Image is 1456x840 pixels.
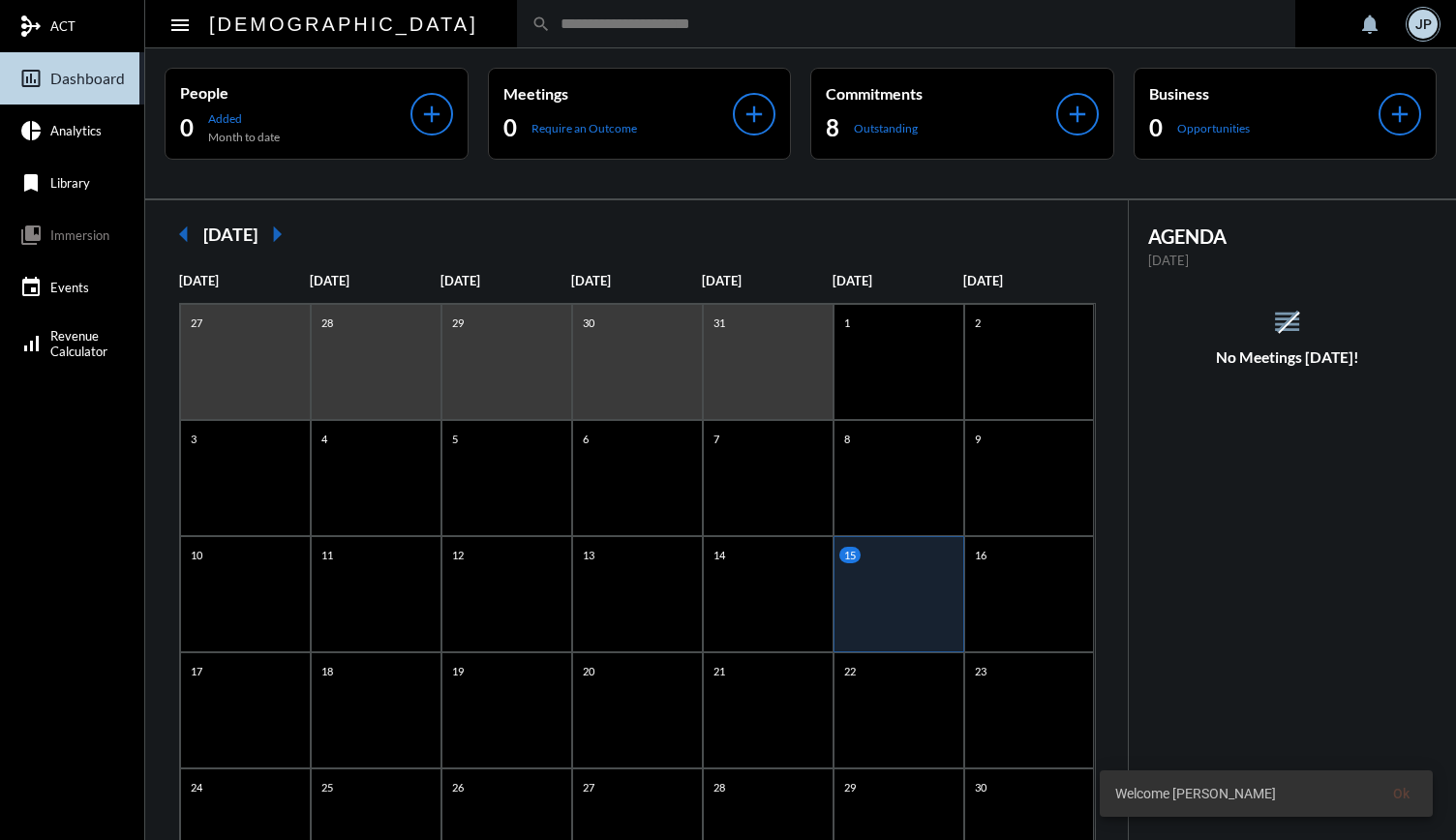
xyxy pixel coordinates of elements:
[180,112,194,143] h2: 0
[1148,253,1428,268] p: [DATE]
[19,15,43,38] mat-icon: mediation
[741,101,768,128] mat-icon: add
[203,224,258,245] h2: [DATE]
[1149,112,1163,143] h2: 0
[317,431,332,447] p: 4
[1148,225,1428,248] h2: AGENDA
[19,119,43,142] mat-icon: pie_chart
[970,663,991,679] p: 23
[1409,10,1438,39] div: JP
[531,121,637,135] p: Require an Outcome
[50,328,107,359] span: Revenue Calculator
[503,84,734,103] p: Meetings
[208,111,280,126] p: Added
[310,273,440,288] p: [DATE]
[161,5,199,44] button: Toggle sidenav
[447,663,469,679] p: 19
[186,547,207,563] p: 10
[839,315,855,331] p: 1
[317,315,338,331] p: 28
[208,130,280,144] p: Month to date
[447,779,469,795] p: 26
[165,215,203,254] mat-icon: arrow_left
[970,315,986,331] p: 2
[1393,786,1410,801] span: Ok
[709,431,724,447] p: 7
[19,332,43,355] mat-icon: signal_cellular_alt
[418,101,445,128] mat-icon: add
[317,779,338,795] p: 25
[1177,121,1250,135] p: Opportunities
[1386,101,1413,128] mat-icon: add
[839,547,861,563] p: 15
[970,431,986,447] p: 9
[19,67,43,90] mat-icon: insert_chart_outlined
[709,663,730,679] p: 21
[50,18,76,34] span: ACT
[50,280,89,295] span: Events
[1115,784,1276,803] span: Welcome [PERSON_NAME]
[168,14,192,37] mat-icon: Side nav toggle icon
[578,663,599,679] p: 20
[186,779,207,795] p: 24
[50,175,90,191] span: Library
[1358,13,1381,36] mat-icon: notifications
[826,112,839,143] h2: 8
[1129,348,1447,366] h5: No Meetings [DATE]!
[571,273,702,288] p: [DATE]
[709,547,730,563] p: 14
[839,779,861,795] p: 29
[50,227,109,243] span: Immersion
[19,224,43,247] mat-icon: collections_bookmark
[50,123,102,138] span: Analytics
[447,547,469,563] p: 12
[19,276,43,299] mat-icon: event
[531,15,551,34] mat-icon: search
[50,70,125,87] span: Dashboard
[179,273,310,288] p: [DATE]
[209,9,478,40] h2: [DEMOGRAPHIC_DATA]
[578,431,593,447] p: 6
[503,112,517,143] h2: 0
[826,84,1056,103] p: Commitments
[186,431,201,447] p: 3
[963,273,1094,288] p: [DATE]
[1149,84,1380,103] p: Business
[186,315,207,331] p: 27
[317,547,338,563] p: 11
[970,547,991,563] p: 16
[440,273,571,288] p: [DATE]
[19,171,43,195] mat-icon: bookmark
[447,431,463,447] p: 5
[1271,306,1303,338] mat-icon: reorder
[1064,101,1091,128] mat-icon: add
[578,779,599,795] p: 27
[709,779,730,795] p: 28
[839,431,855,447] p: 8
[258,215,296,254] mat-icon: arrow_right
[833,273,963,288] p: [DATE]
[839,663,861,679] p: 22
[317,663,338,679] p: 18
[702,273,833,288] p: [DATE]
[709,315,730,331] p: 31
[854,121,918,135] p: Outstanding
[180,83,410,102] p: People
[447,315,469,331] p: 29
[578,547,599,563] p: 13
[1378,776,1425,811] button: Ok
[578,315,599,331] p: 30
[186,663,207,679] p: 17
[970,779,991,795] p: 30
